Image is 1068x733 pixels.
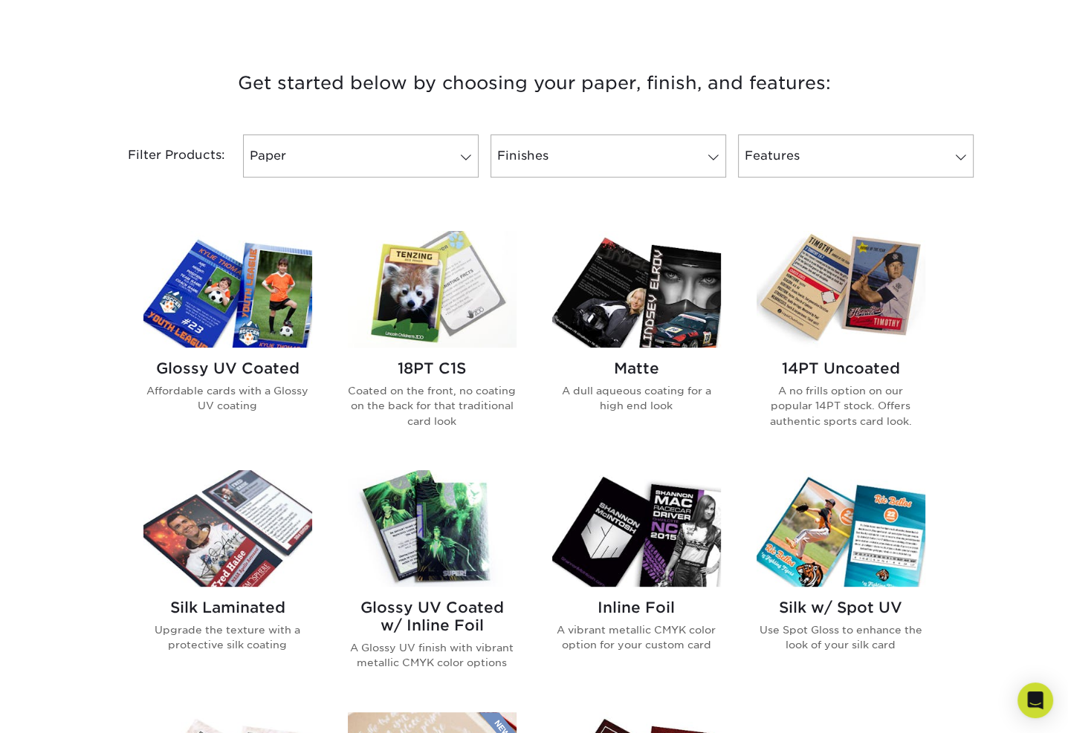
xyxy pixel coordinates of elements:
[552,383,721,414] p: A dull aqueous coating for a high end look
[100,50,969,117] h3: Get started below by choosing your paper, finish, and features:
[143,599,312,616] h2: Silk Laminated
[757,383,925,429] p: A no frills option on our popular 14PT stock. Offers authentic sports card look.
[143,470,312,587] img: Silk Laminated Trading Cards
[143,470,312,694] a: Silk Laminated Trading Cards Silk Laminated Upgrade the texture with a protective silk coating
[348,640,517,671] p: A Glossy UV finish with vibrant metallic CMYK color options
[143,231,312,452] a: Glossy UV Coated Trading Cards Glossy UV Coated Affordable cards with a Glossy UV coating
[143,359,312,377] h2: Glossy UV Coated
[552,231,721,452] a: Matte Trading Cards Matte A dull aqueous coating for a high end look
[552,622,721,653] p: A vibrant metallic CMYK color option for your custom card
[757,231,925,452] a: 14PT Uncoated Trading Cards 14PT Uncoated A no frills option on our popular 14PT stock. Offers au...
[348,470,517,587] img: Glossy UV Coated w/ Inline Foil Trading Cards
[757,622,925,653] p: Use Spot Gloss to enhance the look of your silk card
[552,470,721,694] a: Inline Foil Trading Cards Inline Foil A vibrant metallic CMYK color option for your custom card
[88,134,237,177] div: Filter Products:
[757,599,925,616] h2: Silk w/ Spot UV
[1017,682,1053,718] div: Open Intercom Messenger
[348,599,517,634] h2: Glossy UV Coated w/ Inline Foil
[491,134,726,177] a: Finishes
[4,688,126,728] iframe: Google Customer Reviews
[348,359,517,377] h2: 18PT C1S
[552,599,721,616] h2: Inline Foil
[738,134,974,177] a: Features
[348,231,517,348] img: 18PT C1S Trading Cards
[552,470,721,587] img: Inline Foil Trading Cards
[757,470,925,694] a: Silk w/ Spot UV Trading Cards Silk w/ Spot UV Use Spot Gloss to enhance the look of your silk card
[143,383,312,414] p: Affordable cards with a Glossy UV coating
[348,383,517,429] p: Coated on the front, no coating on the back for that traditional card look
[348,470,517,694] a: Glossy UV Coated w/ Inline Foil Trading Cards Glossy UV Coated w/ Inline Foil A Glossy UV finish ...
[348,231,517,452] a: 18PT C1S Trading Cards 18PT C1S Coated on the front, no coating on the back for that traditional ...
[552,359,721,377] h2: Matte
[243,134,479,177] a: Paper
[757,231,925,348] img: 14PT Uncoated Trading Cards
[552,231,721,348] img: Matte Trading Cards
[757,470,925,587] img: Silk w/ Spot UV Trading Cards
[143,622,312,653] p: Upgrade the texture with a protective silk coating
[757,359,925,377] h2: 14PT Uncoated
[143,231,312,348] img: Glossy UV Coated Trading Cards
